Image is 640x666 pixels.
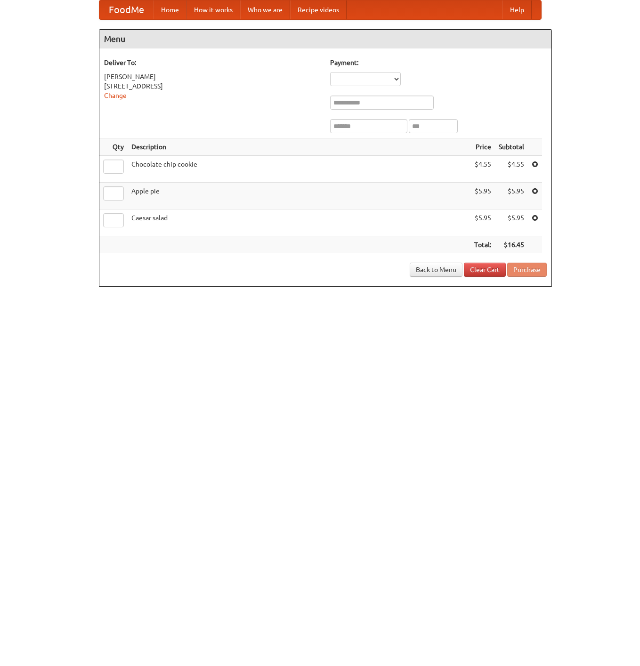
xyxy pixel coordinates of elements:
[154,0,186,19] a: Home
[104,58,321,67] h5: Deliver To:
[104,81,321,91] div: [STREET_ADDRESS]
[495,156,528,183] td: $4.55
[495,138,528,156] th: Subtotal
[470,183,495,209] td: $5.95
[128,183,470,209] td: Apple pie
[495,236,528,254] th: $16.45
[99,0,154,19] a: FoodMe
[128,138,470,156] th: Description
[470,209,495,236] td: $5.95
[99,30,551,48] h4: Menu
[186,0,240,19] a: How it works
[104,72,321,81] div: [PERSON_NAME]
[128,156,470,183] td: Chocolate chip cookie
[410,263,462,277] a: Back to Menu
[330,58,547,67] h5: Payment:
[128,209,470,236] td: Caesar salad
[470,236,495,254] th: Total:
[495,183,528,209] td: $5.95
[495,209,528,236] td: $5.95
[470,156,495,183] td: $4.55
[240,0,290,19] a: Who we are
[99,138,128,156] th: Qty
[104,92,127,99] a: Change
[507,263,547,277] button: Purchase
[290,0,347,19] a: Recipe videos
[470,138,495,156] th: Price
[502,0,532,19] a: Help
[464,263,506,277] a: Clear Cart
